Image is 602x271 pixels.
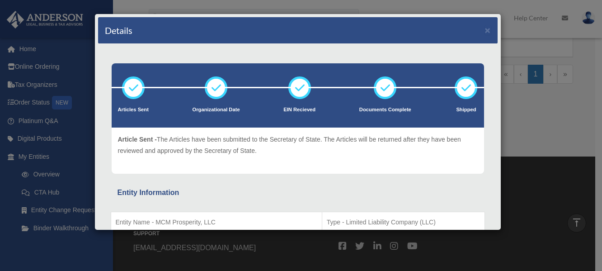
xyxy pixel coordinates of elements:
[105,24,132,37] h4: Details
[359,105,411,114] p: Documents Complete
[327,217,480,228] p: Type - Limited Liability Company (LLC)
[455,105,477,114] p: Shipped
[118,136,157,143] span: Article Sent -
[118,105,149,114] p: Articles Sent
[485,25,491,35] button: ×
[118,186,478,199] div: Entity Information
[118,134,478,156] p: The Articles have been submitted to the Secretary of State. The Articles will be returned after t...
[116,217,317,228] p: Entity Name - MCM Prosperity, LLC
[283,105,315,114] p: EIN Recieved
[193,105,240,114] p: Organizational Date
